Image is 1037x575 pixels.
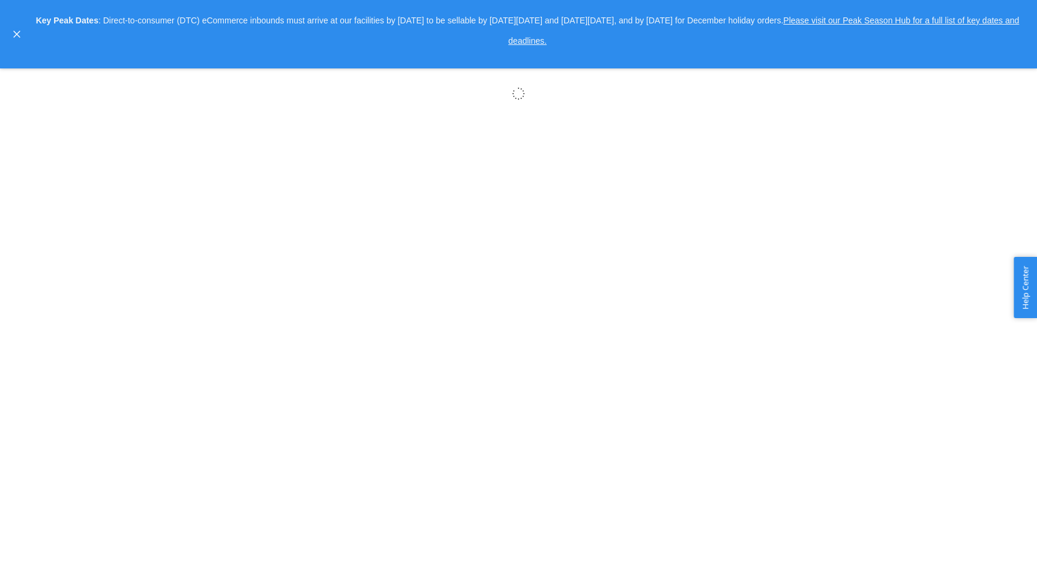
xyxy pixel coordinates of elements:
[11,28,23,40] button: close,
[508,16,1019,46] a: Please visit our Peak Season Hub for a full list of key dates and deadlines.
[1014,257,1037,318] button: Help Center
[36,16,98,25] strong: Key Peak Dates
[29,11,1026,51] p: : Direct-to-consumer (DTC) eCommerce inbounds must arrive at our facilities by [DATE] to be sella...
